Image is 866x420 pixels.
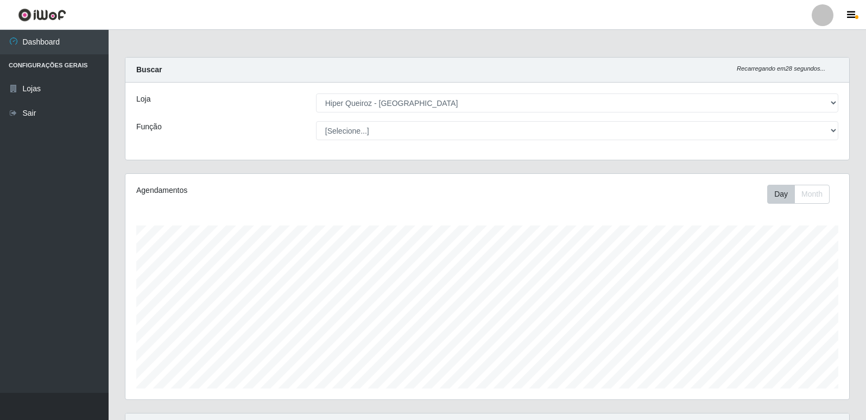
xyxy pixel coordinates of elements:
div: Agendamentos [136,185,419,196]
i: Recarregando em 28 segundos... [737,65,825,72]
button: Day [767,185,795,204]
div: First group [767,185,830,204]
button: Month [794,185,830,204]
label: Loja [136,93,150,105]
label: Função [136,121,162,133]
img: CoreUI Logo [18,8,66,22]
strong: Buscar [136,65,162,74]
div: Toolbar with button groups [767,185,838,204]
